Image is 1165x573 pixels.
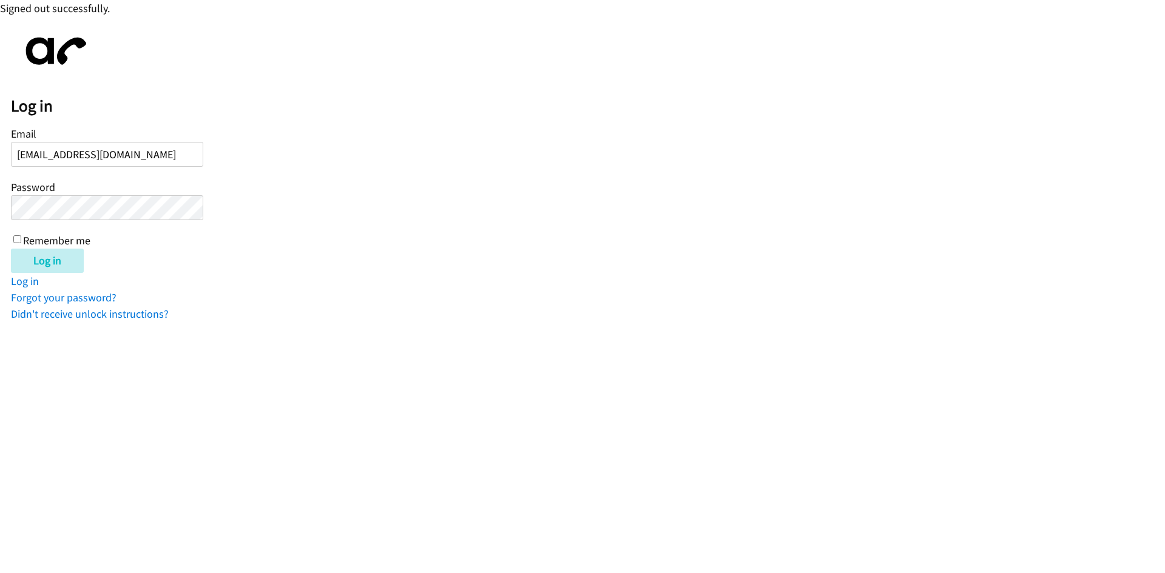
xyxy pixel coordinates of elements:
label: Password [11,180,55,194]
input: Log in [11,249,84,273]
a: Didn't receive unlock instructions? [11,307,169,321]
img: aphone-8a226864a2ddd6a5e75d1ebefc011f4aa8f32683c2d82f3fb0802fe031f96514.svg [11,27,96,75]
a: Log in [11,274,39,288]
h2: Log in [11,96,1165,116]
label: Remember me [23,233,90,247]
a: Forgot your password? [11,290,116,304]
label: Email [11,127,36,141]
